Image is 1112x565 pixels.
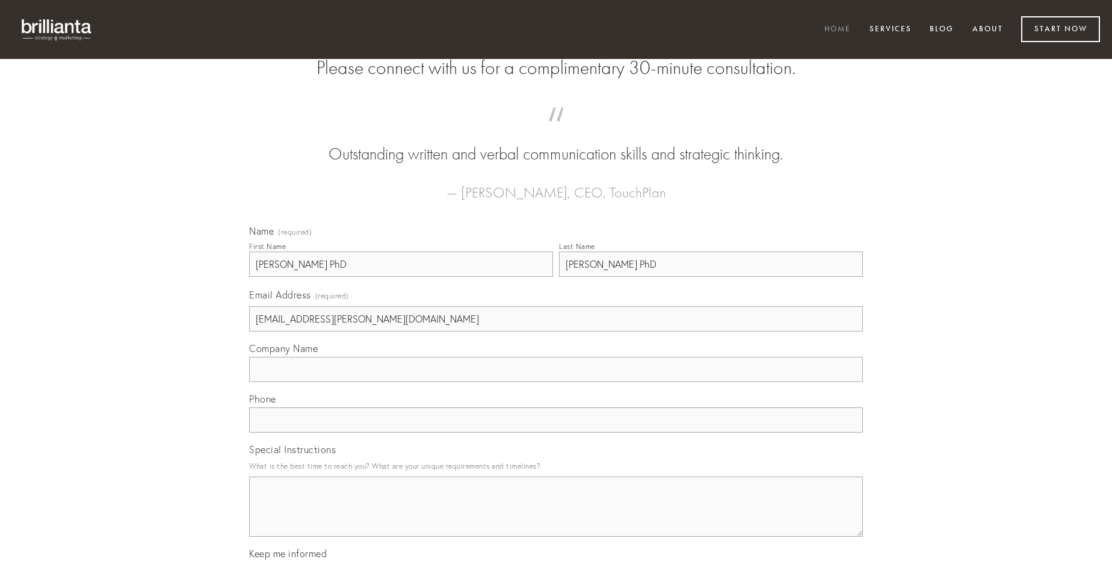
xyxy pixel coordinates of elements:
[922,20,962,40] a: Blog
[249,242,286,251] div: First Name
[268,119,844,166] blockquote: Outstanding written and verbal communication skills and strategic thinking.
[817,20,859,40] a: Home
[249,443,336,455] span: Special Instructions
[249,57,863,79] h2: Please connect with us for a complimentary 30-minute consultation.
[268,119,844,143] span: “
[249,289,311,301] span: Email Address
[268,166,844,205] figcaption: — [PERSON_NAME], CEO, TouchPlan
[249,342,318,354] span: Company Name
[249,225,274,237] span: Name
[559,242,595,251] div: Last Name
[12,12,102,47] img: brillianta - research, strategy, marketing
[965,20,1011,40] a: About
[862,20,919,40] a: Services
[315,288,349,304] span: (required)
[249,548,327,560] span: Keep me informed
[249,393,276,405] span: Phone
[278,229,312,236] span: (required)
[249,458,863,474] p: What is the best time to reach you? What are your unique requirements and timelines?
[1021,16,1100,42] a: Start Now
